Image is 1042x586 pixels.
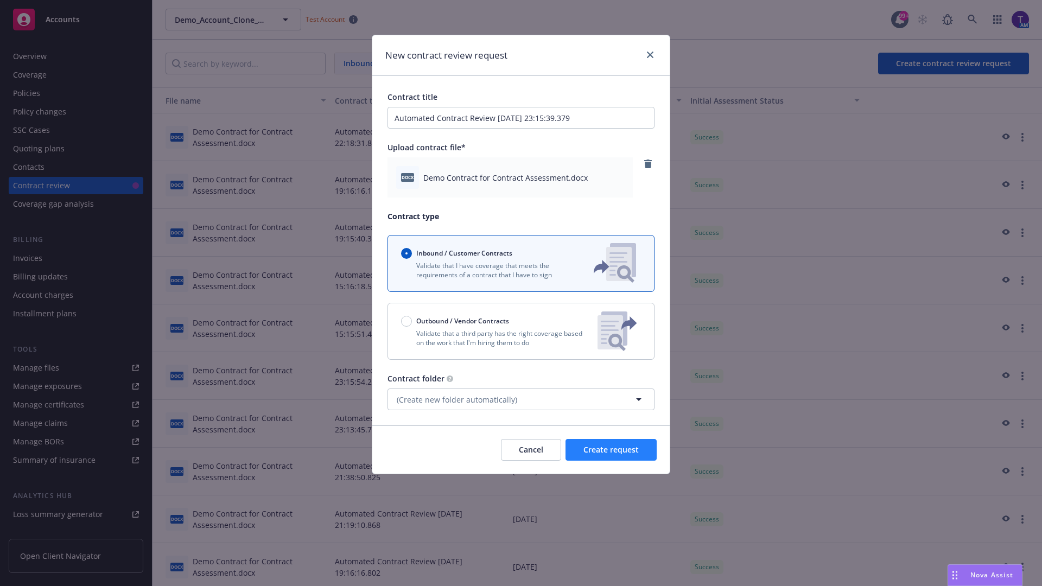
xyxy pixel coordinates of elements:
[401,261,576,279] p: Validate that I have coverage that meets the requirements of a contract that I have to sign
[401,316,412,327] input: Outbound / Vendor Contracts
[401,248,412,259] input: Inbound / Customer Contracts
[401,173,414,181] span: docx
[970,570,1013,579] span: Nova Assist
[387,92,437,102] span: Contract title
[519,444,543,455] span: Cancel
[644,48,657,61] a: close
[387,211,655,222] p: Contract type
[397,394,517,405] span: (Create new folder automatically)
[948,565,962,585] div: Drag to move
[387,388,655,410] button: (Create new folder automatically)
[641,157,655,170] a: remove
[387,142,466,152] span: Upload contract file*
[416,316,509,326] span: Outbound / Vendor Contracts
[387,303,655,360] button: Outbound / Vendor ContractsValidate that a third party has the right coverage based on the work t...
[387,373,444,384] span: Contract folder
[566,439,657,461] button: Create request
[387,107,655,129] input: Enter a title for this contract
[423,172,588,183] span: Demo Contract for Contract Assessment.docx
[401,329,589,347] p: Validate that a third party has the right coverage based on the work that I'm hiring them to do
[416,249,512,258] span: Inbound / Customer Contracts
[387,235,655,292] button: Inbound / Customer ContractsValidate that I have coverage that meets the requirements of a contra...
[948,564,1022,586] button: Nova Assist
[583,444,639,455] span: Create request
[385,48,507,62] h1: New contract review request
[501,439,561,461] button: Cancel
